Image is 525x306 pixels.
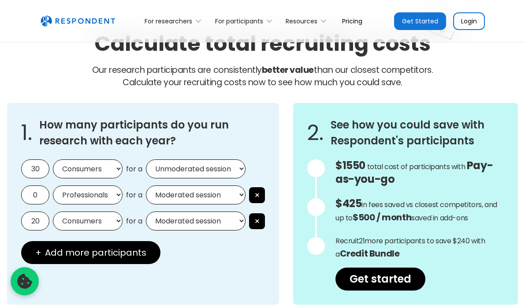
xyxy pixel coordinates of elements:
[281,11,335,31] div: Resources
[340,247,400,260] strong: Credit Bundle
[7,64,518,89] p: Our research participants are consistently than our closest competitors.
[335,196,361,211] span: $425
[41,15,115,27] a: home
[353,211,411,223] strong: $500 / month
[335,235,504,261] p: Recruit more participants to save $240 with a
[286,17,317,26] div: Resources
[262,64,314,76] strong: better value
[45,248,146,257] span: Add more participants
[126,165,142,174] span: for a
[394,12,446,30] a: Get Started
[307,128,324,137] span: 2.
[210,11,280,31] div: For participants
[21,241,160,264] button: + Add more participants
[249,187,265,203] button: ×
[126,191,142,200] span: for a
[335,197,504,224] p: in fees saved vs closest competitors, and up to saved in add-ons
[126,217,142,226] span: for a
[367,162,465,172] span: total cost of participants with
[453,12,485,30] a: Login
[359,236,365,246] span: 21
[41,15,115,27] img: Untitled UI logotext
[140,11,210,31] div: For researchers
[35,248,41,257] span: +
[215,17,263,26] div: For participants
[335,268,425,291] a: Get started
[335,158,493,186] span: Pay-as-you-go
[123,76,402,88] span: Calculate your recruiting costs now to see how much you could save.
[39,117,265,149] h3: How many participants do you run research with each year?
[249,213,265,229] button: ×
[145,17,192,26] div: For researchers
[21,128,32,137] span: 1.
[335,158,365,173] span: $1550
[335,11,369,31] a: Pricing
[94,29,431,58] h2: Calculate total recruiting costs
[331,117,504,149] h3: See how you could save with Respondent's participants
